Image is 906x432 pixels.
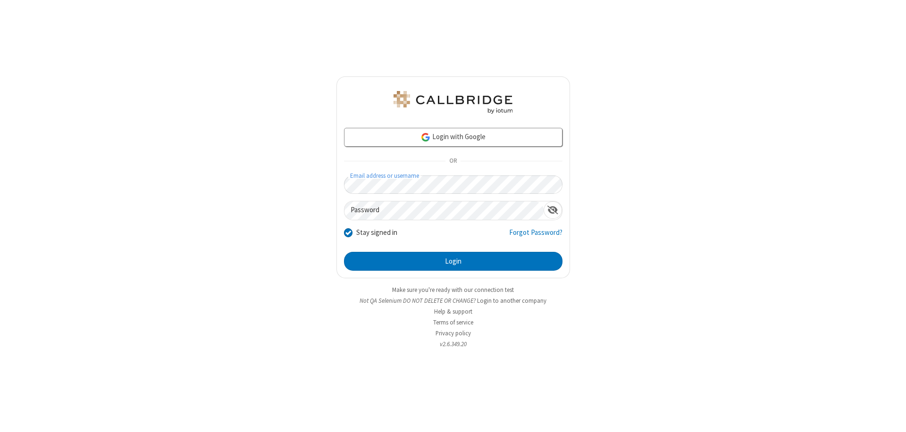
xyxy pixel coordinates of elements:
a: Privacy policy [436,329,471,337]
input: Password [344,201,544,220]
a: Make sure you're ready with our connection test [392,286,514,294]
img: google-icon.png [420,132,431,142]
input: Email address or username [344,175,562,194]
li: v2.6.349.20 [336,340,570,349]
button: Login [344,252,562,271]
a: Help & support [434,307,472,316]
button: Login to another company [477,296,546,305]
label: Stay signed in [356,227,397,238]
a: Terms of service [433,318,473,326]
li: Not QA Selenium DO NOT DELETE OR CHANGE? [336,296,570,305]
div: Show password [544,201,562,219]
img: QA Selenium DO NOT DELETE OR CHANGE [392,91,514,114]
a: Forgot Password? [509,227,562,245]
span: OR [445,155,461,168]
a: Login with Google [344,128,562,147]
